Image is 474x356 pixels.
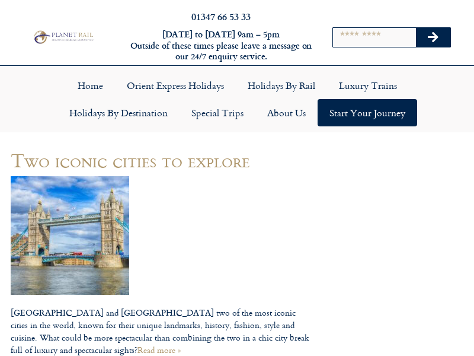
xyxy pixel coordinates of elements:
a: Orient Express Holidays [115,72,236,99]
a: Read more » [137,344,181,356]
img: Planet Rail Train Holidays Logo [31,29,95,44]
button: Search [416,28,450,47]
a: Luxury Trains [327,72,409,99]
nav: Menu [6,72,468,126]
a: Two iconic cities to explore [11,145,250,174]
a: Special Trips [180,99,255,126]
a: Holidays by Rail [236,72,327,99]
a: About Us [255,99,318,126]
a: Home [66,72,115,99]
h6: [DATE] to [DATE] 9am – 5pm Outside of these times please leave a message on our 24/7 enquiry serv... [129,29,313,62]
a: Holidays by Destination [57,99,180,126]
a: 01347 66 53 33 [191,9,251,23]
a: Start your Journey [318,99,417,126]
p: [GEOGRAPHIC_DATA] and [GEOGRAPHIC_DATA] two of the most iconic cities in the world, known for the... [11,306,309,356]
